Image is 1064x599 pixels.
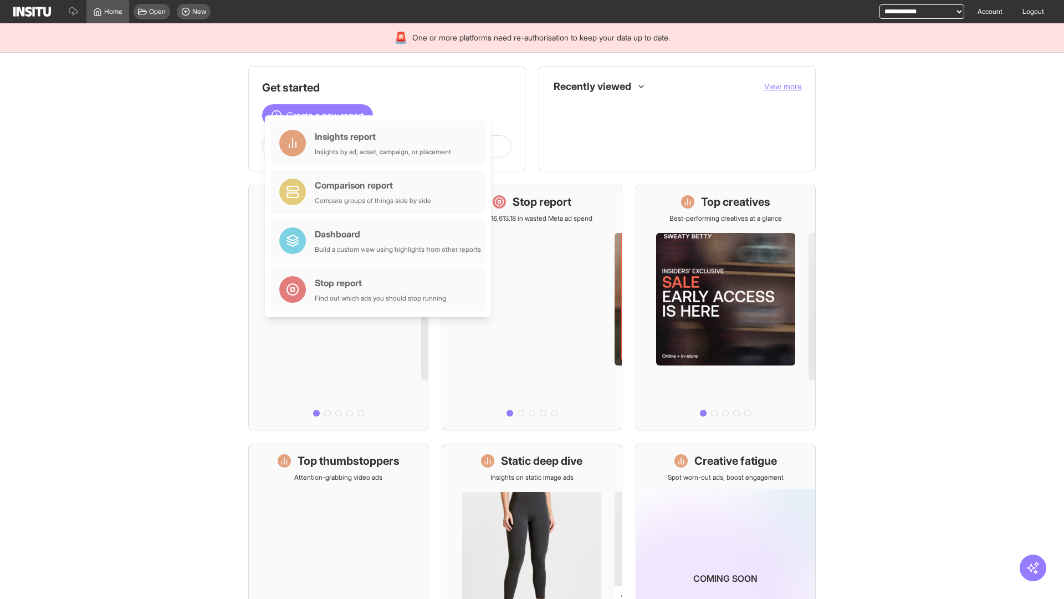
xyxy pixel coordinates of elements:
[315,179,431,192] div: Comparison report
[315,196,431,205] div: Compare groups of things side by side
[471,214,592,223] p: Save £16,613.18 in wasted Meta ad spend
[501,453,582,469] h1: Static deep dive
[13,7,51,17] img: Logo
[262,104,373,126] button: Create a new report
[294,473,382,482] p: Attention-grabbing video ads
[315,130,451,143] div: Insights report
[513,194,571,210] h1: Stop report
[394,30,408,45] div: 🚨
[192,7,206,16] span: New
[104,7,122,16] span: Home
[315,245,481,254] div: Build a custom view using highlights from other reports
[149,7,166,16] span: Open
[764,82,802,91] span: View more
[442,185,622,430] a: Stop reportSave £16,613.18 in wasted Meta ad spend
[315,276,446,290] div: Stop report
[315,227,481,241] div: Dashboard
[412,32,670,43] span: One or more platforms need re-authorisation to keep your data up to date.
[636,185,816,430] a: Top creativesBest-performing creatives at a glance
[764,81,802,92] button: View more
[262,80,511,95] h1: Get started
[298,453,400,469] h1: Top thumbstoppers
[669,214,782,223] p: Best-performing creatives at a glance
[248,185,428,430] a: What's live nowSee all active ads instantly
[287,109,364,122] span: Create a new report
[701,194,770,210] h1: Top creatives
[315,148,451,156] div: Insights by ad, adset, campaign, or placement
[315,294,446,303] div: Find out which ads you should stop running
[490,473,574,482] p: Insights on static image ads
